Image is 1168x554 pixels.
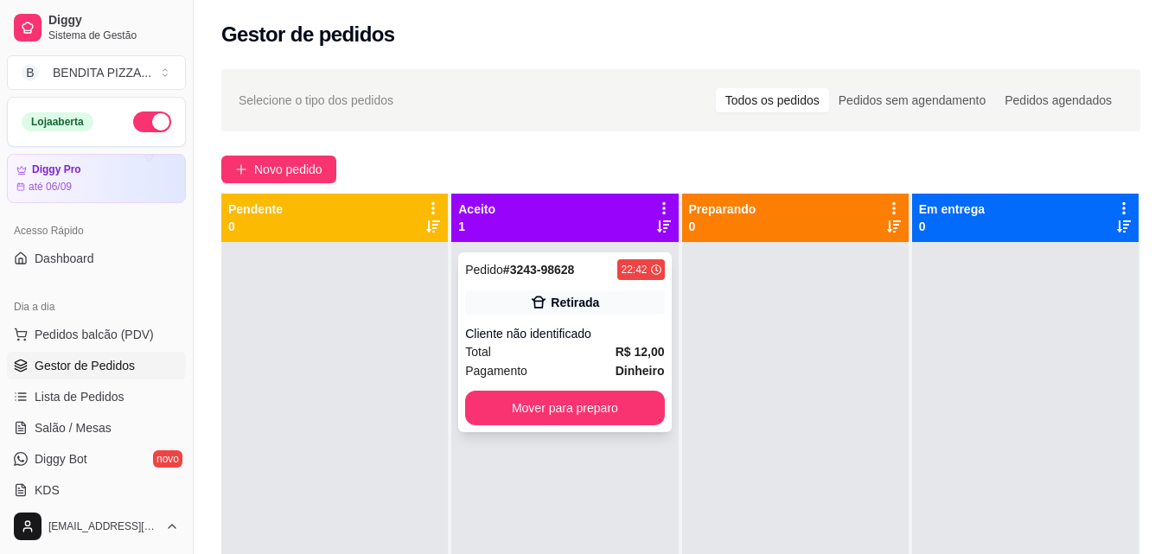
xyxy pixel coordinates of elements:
[53,64,151,81] div: BENDITA PIZZA ...
[7,414,186,442] a: Salão / Mesas
[829,88,995,112] div: Pedidos sem agendamento
[7,245,186,272] a: Dashboard
[228,218,283,235] p: 0
[228,201,283,218] p: Pendente
[458,201,495,218] p: Aceito
[48,13,179,29] span: Diggy
[32,163,81,176] article: Diggy Pro
[35,481,60,499] span: KDS
[621,263,647,277] div: 22:42
[35,419,112,436] span: Salão / Mesas
[35,357,135,374] span: Gestor de Pedidos
[465,391,664,425] button: Mover para preparo
[716,88,829,112] div: Todos os pedidos
[919,201,985,218] p: Em entrega
[7,293,186,321] div: Dia a dia
[458,218,495,235] p: 1
[551,294,599,311] div: Retirada
[7,321,186,348] button: Pedidos balcão (PDV)
[7,217,186,245] div: Acesso Rápido
[689,218,756,235] p: 0
[7,55,186,90] button: Select a team
[465,263,503,277] span: Pedido
[221,156,336,183] button: Novo pedido
[7,506,186,547] button: [EMAIL_ADDRESS][DOMAIN_NAME]
[22,64,39,81] span: B
[7,383,186,411] a: Lista de Pedidos
[7,7,186,48] a: DiggySistema de Gestão
[254,160,322,179] span: Novo pedido
[7,352,186,379] a: Gestor de Pedidos
[35,326,154,343] span: Pedidos balcão (PDV)
[22,112,93,131] div: Loja aberta
[29,180,72,194] article: até 06/09
[7,445,186,473] a: Diggy Botnovo
[503,263,575,277] strong: # 3243-98628
[35,250,94,267] span: Dashboard
[7,476,186,504] a: KDS
[221,21,395,48] h2: Gestor de pedidos
[995,88,1121,112] div: Pedidos agendados
[616,345,665,359] strong: R$ 12,00
[239,91,393,110] span: Selecione o tipo dos pedidos
[48,519,158,533] span: [EMAIL_ADDRESS][DOMAIN_NAME]
[919,218,985,235] p: 0
[689,201,756,218] p: Preparando
[48,29,179,42] span: Sistema de Gestão
[35,450,87,468] span: Diggy Bot
[465,361,527,380] span: Pagamento
[235,163,247,175] span: plus
[465,342,491,361] span: Total
[465,325,664,342] div: Cliente não identificado
[35,388,124,405] span: Lista de Pedidos
[133,111,171,132] button: Alterar Status
[7,154,186,203] a: Diggy Proaté 06/09
[616,364,665,378] strong: Dinheiro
